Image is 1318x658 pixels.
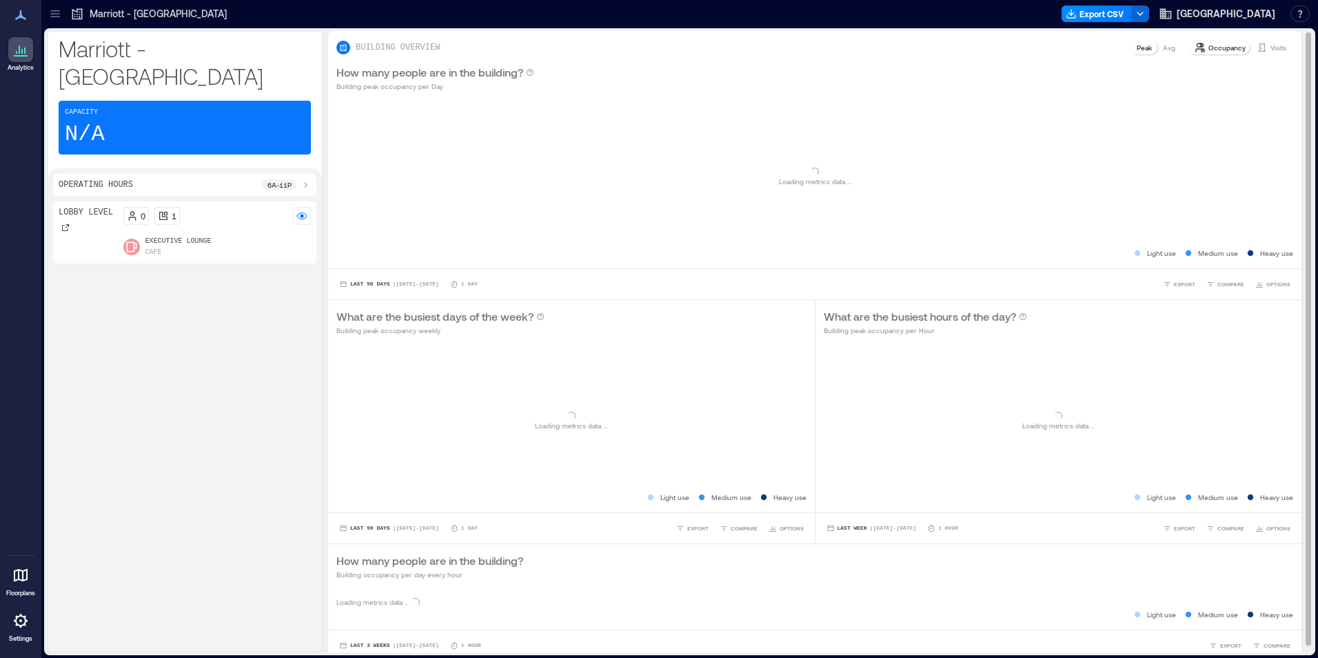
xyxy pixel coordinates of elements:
p: Light use [660,492,689,503]
span: COMPARE [1264,641,1290,650]
p: What are the busiest days of the week? [336,308,534,325]
p: Medium use [1198,492,1238,503]
p: Building occupancy per day every hour [336,569,523,580]
p: Loading metrics data ... [779,176,851,187]
span: EXPORT [1174,524,1195,532]
button: Last 90 Days |[DATE]-[DATE] [336,277,442,291]
p: Capacity [65,107,98,118]
p: 0 [141,210,145,221]
a: Floorplans [2,559,39,601]
a: Settings [4,604,37,647]
p: Loading metrics data ... [336,597,409,608]
p: Analytics [8,63,34,72]
span: OPTIONS [1266,280,1290,288]
button: COMPARE [1204,277,1247,291]
p: 1 Hour [461,641,481,650]
span: EXPORT [1220,641,1241,650]
p: Marriott - [GEOGRAPHIC_DATA] [59,34,311,90]
button: Last 3 Weeks |[DATE]-[DATE] [336,639,442,652]
p: Operating Hours [59,179,133,190]
span: OPTIONS [780,524,804,532]
span: [GEOGRAPHIC_DATA] [1177,7,1275,21]
p: N/A [65,121,105,148]
p: 1 [172,210,176,221]
button: COMPARE [1250,639,1293,652]
button: EXPORT [1206,639,1244,652]
button: OPTIONS [766,521,807,535]
p: BUILDING OVERVIEW [356,42,440,53]
p: How many people are in the building? [336,552,523,569]
button: OPTIONS [1253,277,1293,291]
p: 1 Hour [938,524,958,532]
span: COMPARE [1217,524,1244,532]
p: Light use [1147,609,1176,620]
p: Light use [1147,248,1176,259]
p: Heavy use [1260,492,1293,503]
p: 1 Day [461,524,478,532]
p: Heavy use [1260,609,1293,620]
p: How many people are in the building? [336,64,523,81]
p: Cafe [145,247,162,258]
button: EXPORT [1160,277,1198,291]
span: OPTIONS [1266,524,1290,532]
span: EXPORT [1174,280,1195,288]
p: Building peak occupancy per Hour [824,325,1027,336]
p: Settings [9,635,32,643]
p: Medium use [711,492,751,503]
p: Building peak occupancy weekly [336,325,545,336]
button: COMPARE [1204,521,1247,535]
p: Peak [1137,42,1152,53]
button: Last Week |[DATE]-[DATE] [824,521,919,535]
button: EXPORT [1160,521,1198,535]
a: Analytics [3,33,38,76]
p: Loading metrics data ... [535,420,607,431]
p: Heavy use [773,492,807,503]
button: OPTIONS [1253,521,1293,535]
span: COMPARE [1217,280,1244,288]
p: Medium use [1198,248,1238,259]
p: Marriott - [GEOGRAPHIC_DATA] [90,7,227,21]
p: Avg [1163,42,1175,53]
p: Loading metrics data ... [1022,420,1095,431]
p: What are the busiest hours of the day? [824,308,1016,325]
button: Last 90 Days |[DATE]-[DATE] [336,521,442,535]
button: [GEOGRAPHIC_DATA] [1155,3,1279,25]
p: Visits [1270,42,1286,53]
p: Heavy use [1260,248,1293,259]
p: 1 Day [461,280,478,288]
button: Export CSV [1062,6,1132,22]
p: Medium use [1198,609,1238,620]
span: COMPARE [731,524,758,532]
p: Occupancy [1208,42,1246,53]
p: Light use [1147,492,1176,503]
button: COMPARE [717,521,760,535]
p: Lobby Level [59,207,113,218]
p: 6a - 11p [267,179,292,190]
button: EXPORT [673,521,711,535]
p: Building peak occupancy per Day [336,81,534,92]
span: EXPORT [687,524,709,532]
p: Floorplans [6,589,35,597]
p: Executive Lounge [145,236,212,247]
